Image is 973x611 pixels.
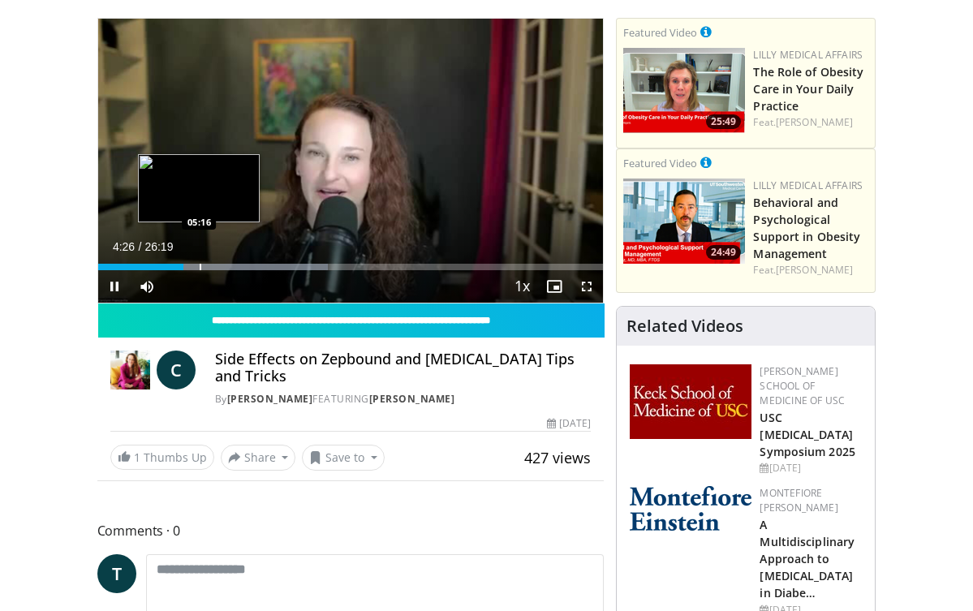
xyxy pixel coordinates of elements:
div: [DATE] [547,416,591,431]
a: [PERSON_NAME] [776,115,853,129]
h4: Related Videos [626,316,743,336]
a: USC [MEDICAL_DATA] Symposium 2025 [760,410,855,459]
div: Progress Bar [98,264,604,270]
a: Behavioral and Psychological Support in Obesity Management [753,195,860,261]
a: Montefiore [PERSON_NAME] [760,486,837,514]
img: image.jpeg [138,154,260,222]
a: T [97,554,136,593]
a: Lilly Medical Affairs [753,48,863,62]
div: Feat. [753,115,868,130]
img: Dr. Carolynn Francavilla [110,351,150,389]
a: [PERSON_NAME] [776,263,853,277]
span: 1 [134,450,140,465]
small: Featured Video [623,156,697,170]
div: Feat. [753,263,868,278]
div: [DATE] [760,461,862,475]
span: Comments 0 [97,520,605,541]
a: [PERSON_NAME] [369,392,455,406]
img: e1208b6b-349f-4914-9dd7-f97803bdbf1d.png.150x105_q85_crop-smart_upscale.png [623,48,745,133]
button: Save to [302,445,385,471]
a: [PERSON_NAME] School of Medicine of USC [760,364,845,407]
span: 4:26 [113,240,135,253]
span: 427 views [524,448,591,467]
video-js: Video Player [98,19,604,303]
img: b0142b4c-93a1-4b58-8f91-5265c282693c.png.150x105_q85_autocrop_double_scale_upscale_version-0.2.png [630,486,751,531]
span: 26:19 [144,240,173,253]
span: 25:49 [706,114,741,129]
a: C [157,351,196,389]
a: A Multidisciplinary Approach to [MEDICAL_DATA] in Diabe… [760,517,855,600]
button: Fullscreen [570,270,603,303]
h4: Side Effects on Zepbound and [MEDICAL_DATA] Tips and Tricks [215,351,592,385]
a: [PERSON_NAME] [227,392,313,406]
button: Playback Rate [506,270,538,303]
a: 1 Thumbs Up [110,445,214,470]
img: ba3304f6-7838-4e41-9c0f-2e31ebde6754.png.150x105_q85_crop-smart_upscale.png [623,179,745,264]
a: 24:49 [623,179,745,264]
button: Enable picture-in-picture mode [538,270,570,303]
a: The Role of Obesity Care in Your Daily Practice [753,64,863,114]
div: By FEATURING [215,392,592,407]
small: Featured Video [623,25,697,40]
button: Pause [98,270,131,303]
button: Share [221,445,296,471]
button: Mute [131,270,163,303]
span: / [139,240,142,253]
a: 25:49 [623,48,745,133]
img: 7b941f1f-d101-407a-8bfa-07bd47db01ba.png.150x105_q85_autocrop_double_scale_upscale_version-0.2.jpg [630,364,751,439]
a: Lilly Medical Affairs [753,179,863,192]
span: 24:49 [706,245,741,260]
